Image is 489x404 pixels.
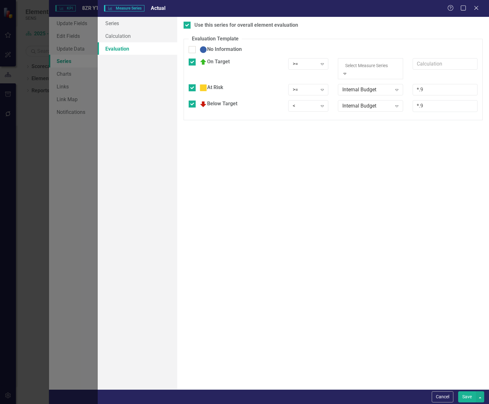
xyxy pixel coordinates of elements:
[413,84,478,96] input: Calculation
[293,86,317,93] div: >=
[458,391,476,402] button: Save
[151,5,165,11] span: Actual
[199,84,207,92] img: At Risk
[199,100,237,108] div: Below Target
[199,100,207,108] img: Below Target
[413,58,478,70] input: Calculation
[199,58,230,66] div: On Target
[98,30,177,42] a: Calculation
[413,100,478,112] input: Calculation
[98,17,177,30] a: Series
[199,46,207,53] img: No Information
[194,22,298,29] div: Use this series for overall element evaluation
[199,58,207,66] img: On Target
[104,5,144,11] span: Measure Series
[342,102,392,110] div: Internal Budget
[342,86,392,93] div: Internal Budget
[189,35,242,43] legend: Evaluation Template
[293,102,317,110] div: <
[199,46,242,53] div: No Information
[432,391,453,402] button: Cancel
[293,60,317,67] div: >=
[98,42,177,55] a: Evaluation
[199,84,223,92] div: At Risk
